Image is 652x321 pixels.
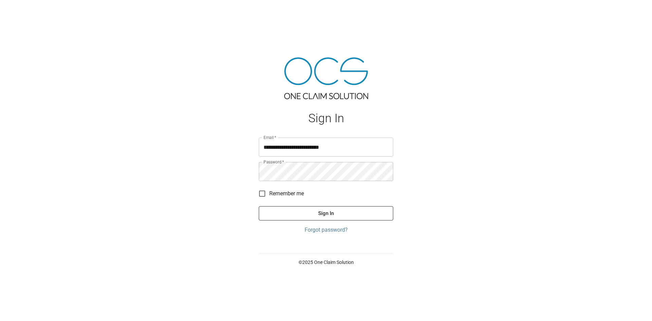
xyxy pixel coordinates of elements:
a: Forgot password? [259,226,393,234]
img: ocs-logo-tra.png [284,57,368,99]
h1: Sign In [259,111,393,125]
img: ocs-logo-white-transparent.png [8,4,35,18]
p: © 2025 One Claim Solution [259,259,393,266]
label: Email [264,135,276,140]
label: Password [264,159,284,165]
button: Sign In [259,206,393,220]
span: Remember me [269,190,304,198]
